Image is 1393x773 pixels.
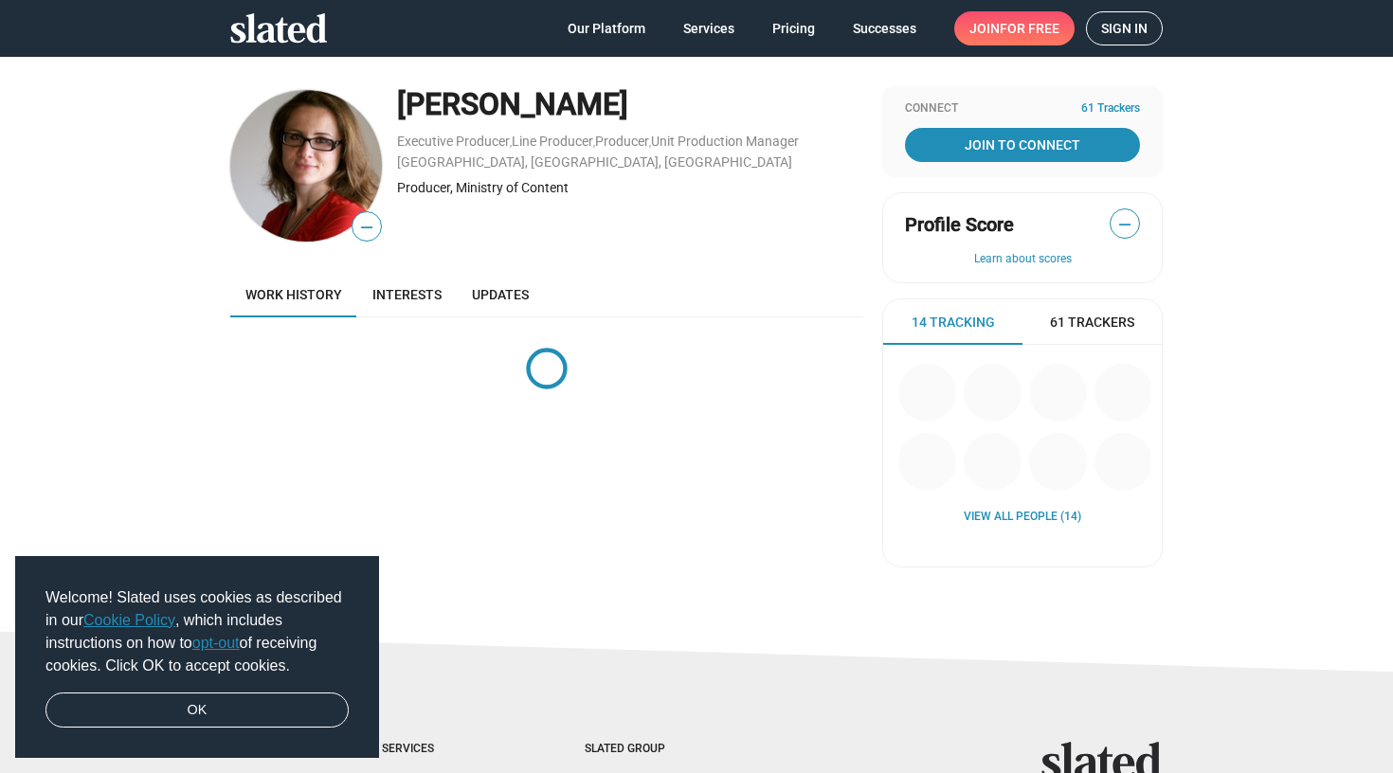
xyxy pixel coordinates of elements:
a: Pricing [757,11,830,45]
div: Services [382,742,509,757]
span: Successes [853,11,916,45]
a: Producer [595,134,649,149]
span: Join To Connect [909,128,1136,162]
a: Executive Producer [397,134,510,149]
a: Services [668,11,750,45]
a: Successes [838,11,932,45]
span: Our Platform [568,11,645,45]
a: Cookie Policy [83,612,175,628]
span: Welcome! Slated uses cookies as described in our , which includes instructions on how to of recei... [45,586,349,677]
span: , [593,137,595,148]
div: Connect [905,101,1140,117]
span: Join [969,11,1059,45]
div: cookieconsent [15,556,379,759]
a: Work history [230,272,357,317]
span: for free [1000,11,1059,45]
a: opt-out [192,635,240,651]
a: Updates [457,272,544,317]
a: [GEOGRAPHIC_DATA], [GEOGRAPHIC_DATA], [GEOGRAPHIC_DATA] [397,154,792,170]
span: Pricing [772,11,815,45]
span: Sign in [1101,12,1148,45]
a: Our Platform [552,11,660,45]
span: Work history [245,287,342,302]
a: Joinfor free [954,11,1075,45]
span: 14 Tracking [912,314,995,332]
img: Pavlina Hatoupis [230,90,382,242]
a: Unit Production Manager [651,134,799,149]
span: Updates [472,287,529,302]
span: Profile Score [905,212,1014,238]
span: , [510,137,512,148]
a: Join To Connect [905,128,1140,162]
div: Slated Group [585,742,714,757]
a: Interests [357,272,457,317]
span: Interests [372,287,442,302]
a: Sign in [1086,11,1163,45]
span: 61 Trackers [1081,101,1140,117]
a: Line Producer [512,134,593,149]
span: Services [683,11,734,45]
div: [PERSON_NAME] [397,84,863,125]
a: dismiss cookie message [45,692,349,728]
a: View all People (14) [964,510,1081,525]
div: Producer, Ministry of Content [397,179,863,197]
button: Learn about scores [905,252,1140,267]
span: — [353,215,381,240]
span: , [649,137,651,148]
span: — [1111,212,1139,237]
span: 61 Trackers [1050,314,1134,332]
